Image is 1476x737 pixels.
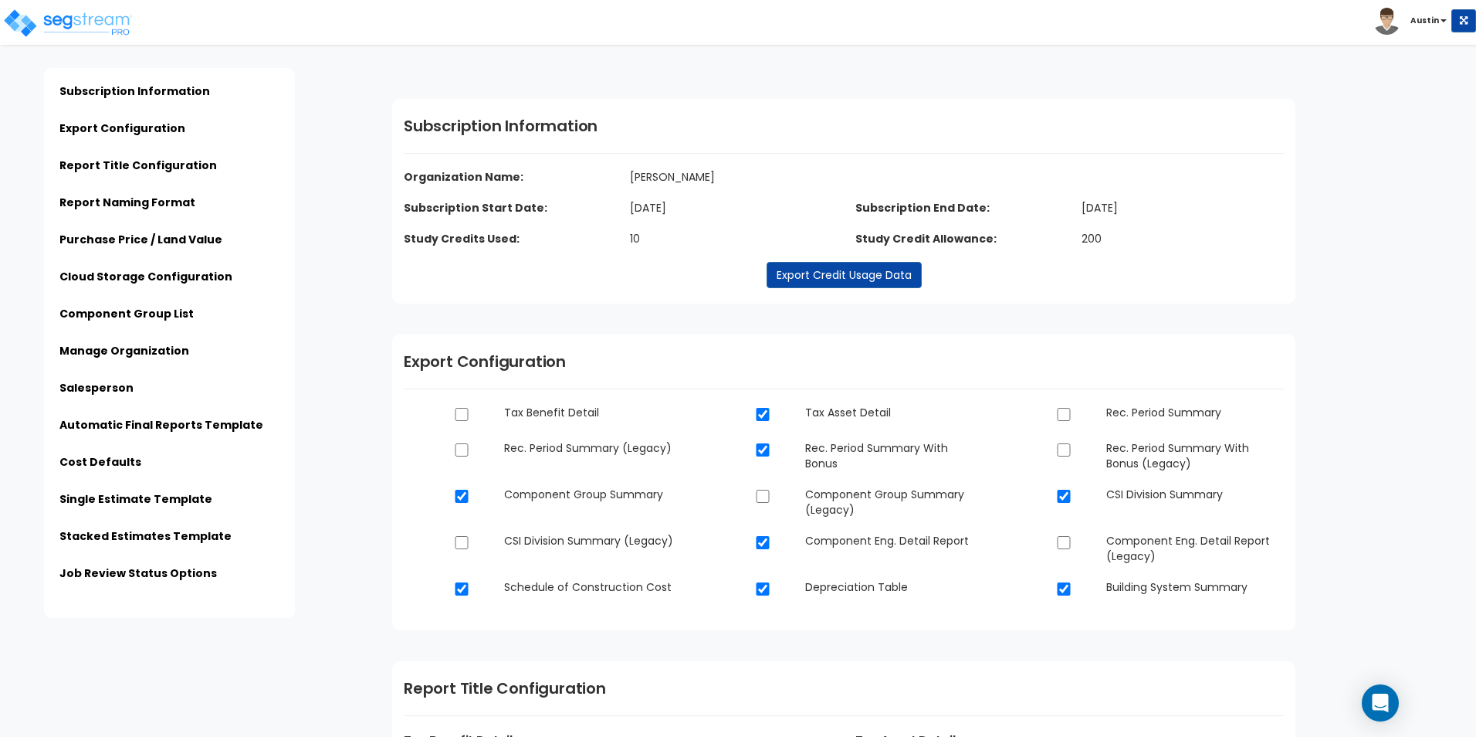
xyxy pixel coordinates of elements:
[1410,15,1439,26] b: Austin
[1070,200,1296,216] dd: [DATE]
[794,533,994,549] dd: Component Eng. Detail Report
[844,231,1070,246] dt: Study Credit Allowance:
[1373,8,1400,35] img: avatar.png
[794,440,994,471] dd: Rec. Period Summary With Bonus
[493,487,693,502] dd: Component Group Summary
[59,417,263,433] a: Automatic Final Reports Template
[59,565,217,581] a: Job Review Status Options
[1095,487,1295,502] dd: CSI Division Summary
[1095,440,1295,471] dd: Rec. Period Summary With Bonus (Legacy)
[493,579,693,595] dd: Schedule of Construction Cost
[1095,405,1295,420] dd: Rec. Period Summary
[59,158,217,173] a: Report Title Configuration
[794,405,994,420] dd: Tax Asset Detail
[618,200,845,216] dd: [DATE]
[392,200,618,216] dt: Subscription Start Date:
[794,487,994,518] dd: Component Group Summary (Legacy)
[59,121,185,136] a: Export Configuration
[767,262,922,288] a: Export Credit Usage Data
[618,169,1070,185] dd: [PERSON_NAME]
[59,343,189,358] a: Manage Organization
[59,232,222,247] a: Purchase Price / Land Value
[392,231,618,246] dt: Study Credits Used:
[404,350,1284,373] h1: Export Configuration
[844,200,1070,216] dt: Subscription End Date:
[59,269,232,284] a: Cloud Storage Configuration
[1095,533,1295,564] dd: Component Eng. Detail Report (Legacy)
[1070,231,1296,246] dd: 200
[1362,684,1399,722] div: Open Intercom Messenger
[59,306,194,321] a: Component Group List
[392,169,844,185] dt: Organization Name:
[404,114,1284,138] h1: Subscription Information
[404,677,1284,700] h1: Report Title Configuration
[59,528,232,544] a: Stacked Estimates Template
[59,491,212,507] a: Single Estimate Template
[59,195,195,210] a: Report Naming Format
[493,533,693,549] dd: CSI Division Summary (Legacy)
[2,8,134,39] img: logo_pro_r.png
[59,83,210,99] a: Subscription Information
[59,380,134,396] a: Salesperson
[618,231,845,246] dd: 10
[493,440,693,456] dd: Rec. Period Summary (Legacy)
[794,579,994,595] dd: Depreciation Table
[59,454,141,470] a: Cost Defaults
[1095,579,1295,595] dd: Building System Summary
[493,405,693,420] dd: Tax Benefit Detail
